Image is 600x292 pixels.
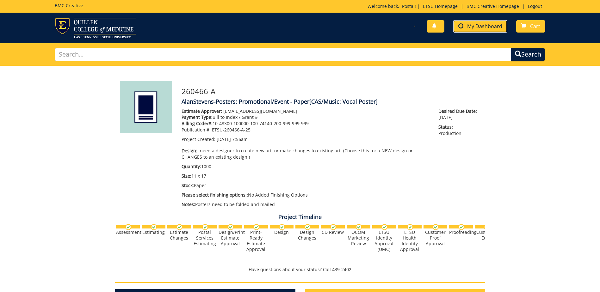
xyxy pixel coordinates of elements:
img: checkmark [125,224,131,230]
img: ETSU logo [55,18,136,38]
p: Production [438,124,480,137]
h3: 260466-A [182,87,480,95]
a: ETSU Homepage [420,3,461,9]
div: Postal Services Estimating [193,229,217,246]
img: checkmark [305,224,311,230]
span: Please select finishing options:: [182,192,248,198]
span: Stock: [182,182,194,188]
div: Customer Edits [475,229,498,241]
p: Posters need to be folded and mailed [182,201,429,208]
span: Publication #: [182,127,211,133]
img: checkmark [433,224,439,230]
p: [DATE] [438,108,480,121]
img: checkmark [176,224,182,230]
h5: BMC Creative [55,3,83,8]
img: checkmark [484,224,490,230]
span: Design: [182,148,197,154]
img: checkmark [330,224,336,230]
div: Estimating [142,229,165,235]
input: Search... [55,48,511,61]
div: ETSU Health Identity Approval [398,229,422,252]
span: Billing Code/#: [182,120,213,126]
span: Status: [438,124,480,130]
button: Search [511,48,545,61]
a: Logout [525,3,545,9]
div: Design Changes [295,229,319,241]
span: Cart [530,23,540,30]
div: Estimate Changes [167,229,191,241]
span: [DATE] 7:56am [217,136,248,142]
span: Desired Due Date: [438,108,480,114]
p: Bill to Index / Grant # [182,114,429,120]
p: Welcome back, ! | | | [368,3,545,9]
p: Paper [182,182,429,189]
span: Project Created: [182,136,215,142]
div: Design [270,229,294,235]
span: My Dashboard [467,23,502,30]
img: checkmark [381,224,387,230]
h4: Project Timeline [115,214,485,220]
span: Payment Type: [182,114,213,120]
div: Design/Print Estimate Approval [219,229,242,246]
a: My Dashboard [453,20,507,33]
img: Product featured image [120,81,172,133]
div: Customer Proof Approval [424,229,447,246]
a: BMC Creative Homepage [463,3,522,9]
p: I need a designer to create new art, or make changes to existing art. (Choose this for a NEW desi... [182,148,429,160]
p: No Added Finishing Options [182,192,429,198]
p: 11 x 17 [182,173,429,179]
p: [EMAIL_ADDRESS][DOMAIN_NAME] [182,108,429,114]
span: Estimate Approver: [182,108,222,114]
p: 10-48300-100000-100-74140-200-999-999-999 [182,120,429,127]
img: checkmark [202,224,208,230]
img: checkmark [228,224,234,230]
span: Notes: [182,201,195,207]
div: CD Review [321,229,345,235]
p: 1000 [182,163,429,170]
h4: AlanStevens-Posters: Promotional/Event - Paper [182,99,480,105]
div: Proofreading [449,229,473,235]
div: QCOM Marketing Review [347,229,370,246]
p: Have questions about your status? Call 439-2402 [115,266,485,273]
img: checkmark [253,224,259,230]
div: ETSU Identity Approval (UMC) [372,229,396,252]
img: checkmark [458,224,464,230]
div: Assessment [116,229,140,235]
span: Quantity: [182,163,201,169]
span: [CAS/Music: Vocal Poster] [309,98,378,105]
div: Print-Ready Estimate Approval [244,229,268,252]
span: Size: [182,173,191,179]
span: ETSU-260466-A-25 [212,127,251,133]
img: checkmark [279,224,285,230]
a: Cart [516,20,545,33]
img: checkmark [356,224,362,230]
a: - Postal [399,3,415,9]
img: checkmark [407,224,413,230]
img: checkmark [151,224,157,230]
